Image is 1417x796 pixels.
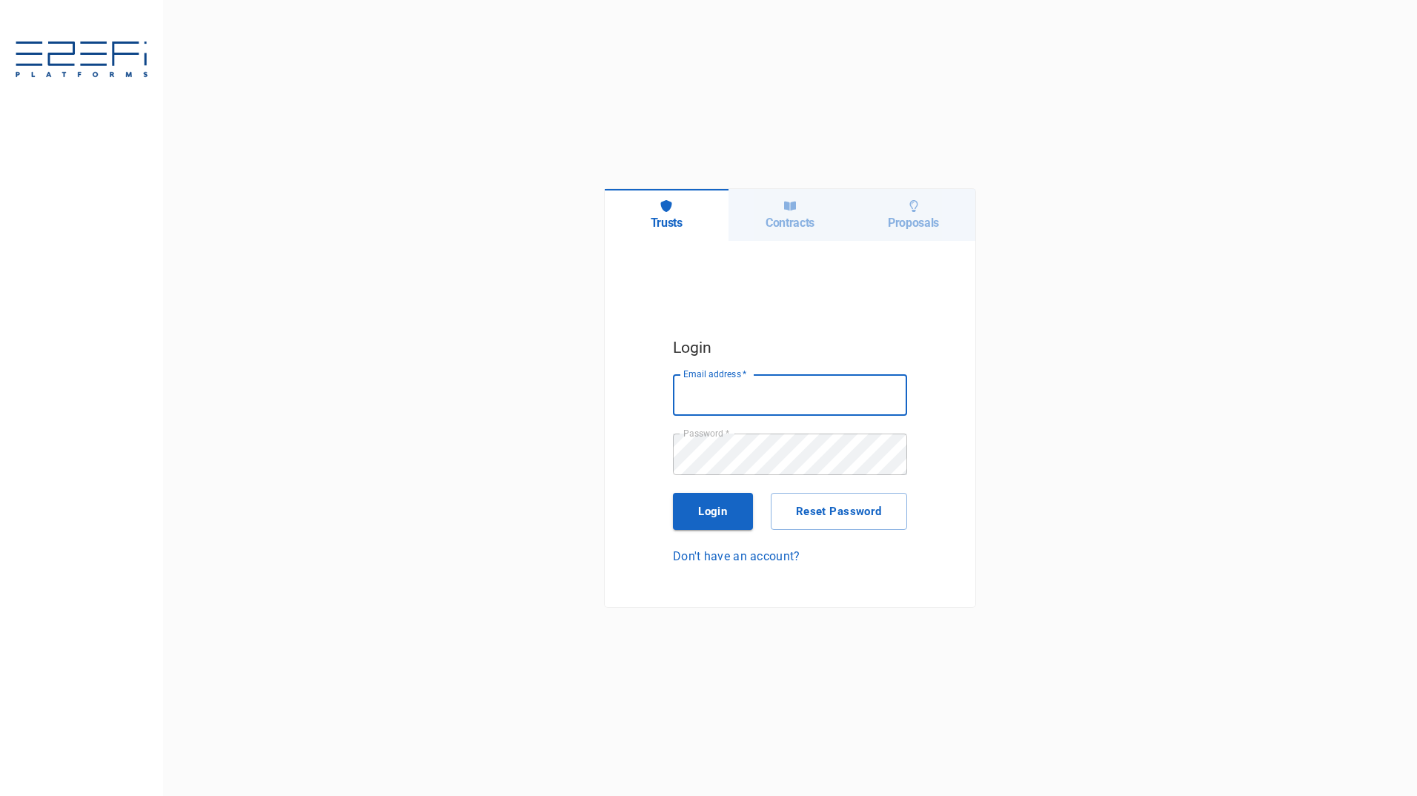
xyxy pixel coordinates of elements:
h5: Login [673,335,907,360]
h6: Proposals [888,216,939,230]
button: Login [673,493,753,530]
h6: Trusts [651,216,683,230]
label: Password [683,427,729,440]
label: Email address [683,368,747,380]
a: Don't have an account? [673,548,907,565]
img: svg%3e [15,42,148,80]
button: Reset Password [771,493,907,530]
h6: Contracts [766,216,814,230]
